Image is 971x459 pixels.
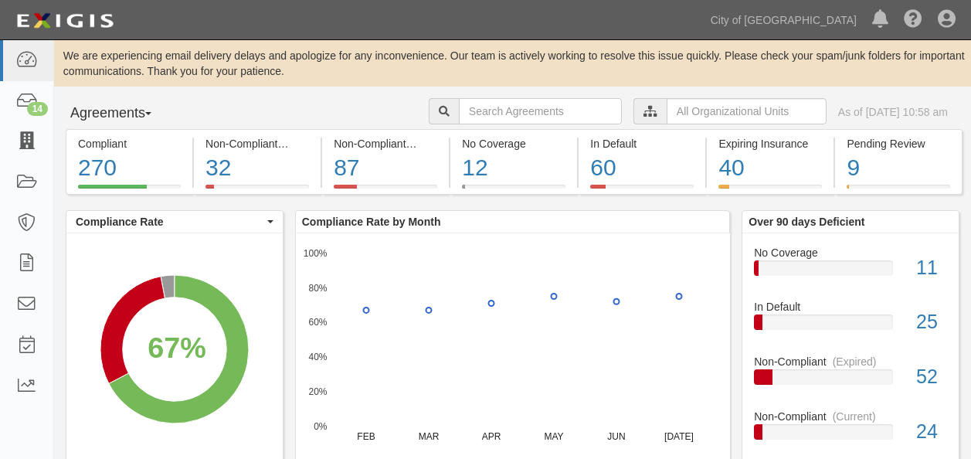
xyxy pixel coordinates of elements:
text: FEB [357,431,375,442]
div: Non-Compliant [742,354,959,369]
div: (Current) [283,136,327,151]
div: Compliant [78,136,181,151]
text: JUN [607,431,625,442]
text: MAY [544,431,563,442]
text: 0% [314,420,328,431]
text: 80% [308,282,327,293]
div: 60 [590,151,694,185]
div: (Expired) [833,354,877,369]
div: In Default [590,136,694,151]
div: 24 [905,418,959,446]
div: Expiring Insurance [718,136,822,151]
div: No Coverage [462,136,565,151]
a: Non-Compliant(Current)24 [754,409,947,452]
a: Non-Compliant(Current)32 [194,185,321,197]
b: Over 90 days Deficient [749,216,864,228]
div: 52 [905,363,959,391]
div: 12 [462,151,565,185]
div: 32 [205,151,309,185]
img: logo-5460c22ac91f19d4615b14bd174203de0afe785f0fc80cf4dbbc73dc1793850b.png [12,7,118,35]
span: Compliance Rate [76,214,263,229]
div: No Coverage [742,245,959,260]
div: Non-Compliant (Expired) [334,136,437,151]
div: Pending Review [847,136,949,151]
div: 40 [718,151,822,185]
text: 60% [308,317,327,328]
a: No Coverage12 [450,185,577,197]
text: APR [481,431,501,442]
div: 67% [148,328,205,369]
div: 25 [905,308,959,336]
div: Non-Compliant [742,409,959,424]
div: 11 [905,254,959,282]
button: Compliance Rate [66,211,283,233]
i: Help Center - Complianz [904,11,922,29]
a: Compliant270 [66,185,192,197]
text: 100% [304,247,328,258]
div: (Current) [833,409,876,424]
div: 87 [334,151,437,185]
div: Non-Compliant (Current) [205,136,309,151]
a: Non-Compliant(Expired)87 [322,185,449,197]
a: In Default60 [579,185,705,197]
a: City of [GEOGRAPHIC_DATA] [703,5,864,36]
a: Expiring Insurance40 [707,185,833,197]
div: 14 [27,102,48,116]
div: 270 [78,151,181,185]
a: Non-Compliant(Expired)52 [754,354,947,409]
input: Search Agreements [459,98,622,124]
text: 40% [308,352,327,362]
a: In Default25 [754,299,947,354]
input: All Organizational Units [667,98,827,124]
div: In Default [742,299,959,314]
div: We are experiencing email delivery delays and apologize for any inconvenience. Our team is active... [54,48,971,79]
text: MAR [418,431,439,442]
div: As of [DATE] 10:58 am [838,104,948,120]
a: Pending Review9 [835,185,962,197]
div: (Expired) [413,136,457,151]
button: Agreements [66,98,182,129]
div: 9 [847,151,949,185]
a: No Coverage11 [754,245,947,300]
b: Compliance Rate by Month [302,216,441,228]
text: [DATE] [664,431,694,442]
text: 20% [308,386,327,397]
